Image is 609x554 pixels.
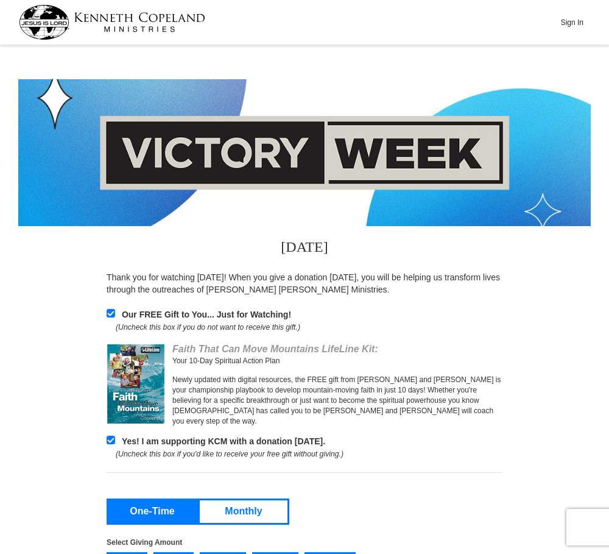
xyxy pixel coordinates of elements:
[108,500,196,523] button: One-Time
[172,375,502,427] p: Newly updated with digital resources, the FREE gift from [PERSON_NAME] and [PERSON_NAME] is your ...
[200,500,287,523] button: Monthly
[172,356,502,366] p: Your 10-Day Spiritual Action Plan
[116,450,343,458] em: (Uncheck this box if you'd like to receive your free gift without giving.)
[172,344,378,354] em: Faith That Can Move Mountains LifeLine Kit:
[107,271,502,296] p: Thank you for watching [DATE]! When you give a donation [DATE], you will be helping us transform ...
[107,538,182,547] strong: Select Giving Amount
[107,226,502,271] h3: [DATE]
[554,13,590,32] button: Sign In
[116,323,300,332] em: (Uncheck this box if you do not want to receive this gift.)
[122,436,325,446] strong: Yes! I am supporting KCM with a donation [DATE].
[19,5,205,40] img: kcm-header-logo.svg
[122,310,291,319] strong: Our FREE Gift to You... Just for Watching!
[105,344,166,424] img: VWG250401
